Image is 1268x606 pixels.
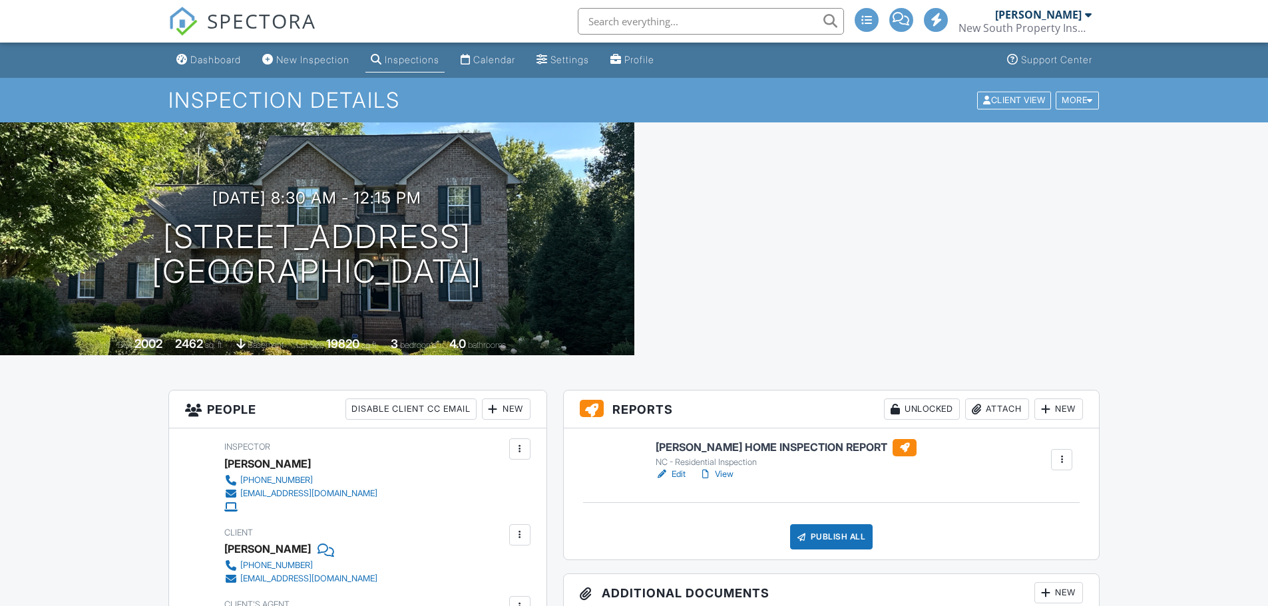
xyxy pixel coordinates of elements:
[207,7,316,35] span: SPECTORA
[468,340,506,350] span: bathrooms
[1056,91,1099,109] div: More
[391,337,398,351] div: 3
[656,439,917,468] a: [PERSON_NAME] HOME INSPECTION REPORT NC - Residential Inspection
[884,398,960,420] div: Unlocked
[531,48,594,73] a: Settings
[224,572,377,585] a: [EMAIL_ADDRESS][DOMAIN_NAME]
[118,340,132,350] span: Built
[276,54,349,65] div: New Inspection
[400,340,437,350] span: bedrooms
[224,454,311,474] div: [PERSON_NAME]
[656,439,917,456] h6: [PERSON_NAME] HOME INSPECTION REPORT
[455,48,521,73] a: Calendar
[1021,54,1092,65] div: Support Center
[976,94,1054,104] a: Client View
[224,442,270,452] span: Inspector
[224,528,253,537] span: Client
[168,7,198,36] img: The Best Home Inspection Software - Spectora
[1034,582,1083,603] div: New
[995,8,1082,21] div: [PERSON_NAME]
[564,390,1100,428] h3: Reports
[240,573,377,584] div: [EMAIL_ADDRESS][DOMAIN_NAME]
[578,8,844,35] input: Search everything...
[385,54,439,65] div: Inspections
[965,398,1029,420] div: Attach
[171,48,246,73] a: Dashboard
[205,340,224,350] span: sq. ft.
[240,488,377,499] div: [EMAIL_ADDRESS][DOMAIN_NAME]
[169,390,546,428] h3: People
[624,54,654,65] div: Profile
[977,91,1051,109] div: Client View
[790,524,873,549] div: Publish All
[1034,398,1083,420] div: New
[365,48,445,73] a: Inspections
[224,559,377,572] a: [PHONE_NUMBER]
[190,54,241,65] div: Dashboard
[1002,48,1098,73] a: Support Center
[248,340,284,350] span: basement
[168,18,316,46] a: SPECTORA
[224,474,377,487] a: [PHONE_NUMBER]
[449,337,466,351] div: 4.0
[550,54,589,65] div: Settings
[212,189,421,207] h3: [DATE] 8:30 am - 12:15 pm
[361,340,378,350] span: sq.ft.
[224,539,311,559] div: [PERSON_NAME]
[656,468,686,481] a: Edit
[152,220,482,290] h1: [STREET_ADDRESS] [GEOGRAPHIC_DATA]
[240,560,313,571] div: [PHONE_NUMBER]
[473,54,515,65] div: Calendar
[168,88,1100,112] h1: Inspection Details
[257,48,355,73] a: New Inspection
[605,48,660,73] a: Profile
[699,468,734,481] a: View
[296,340,324,350] span: Lot Size
[175,337,203,351] div: 2462
[958,21,1092,35] div: New South Property Inspections, Inc.
[224,487,377,500] a: [EMAIL_ADDRESS][DOMAIN_NAME]
[345,398,477,420] div: Disable Client CC Email
[134,337,162,351] div: 2002
[326,337,359,351] div: 19820
[656,457,917,468] div: NC - Residential Inspection
[482,398,530,420] div: New
[240,475,313,486] div: [PHONE_NUMBER]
